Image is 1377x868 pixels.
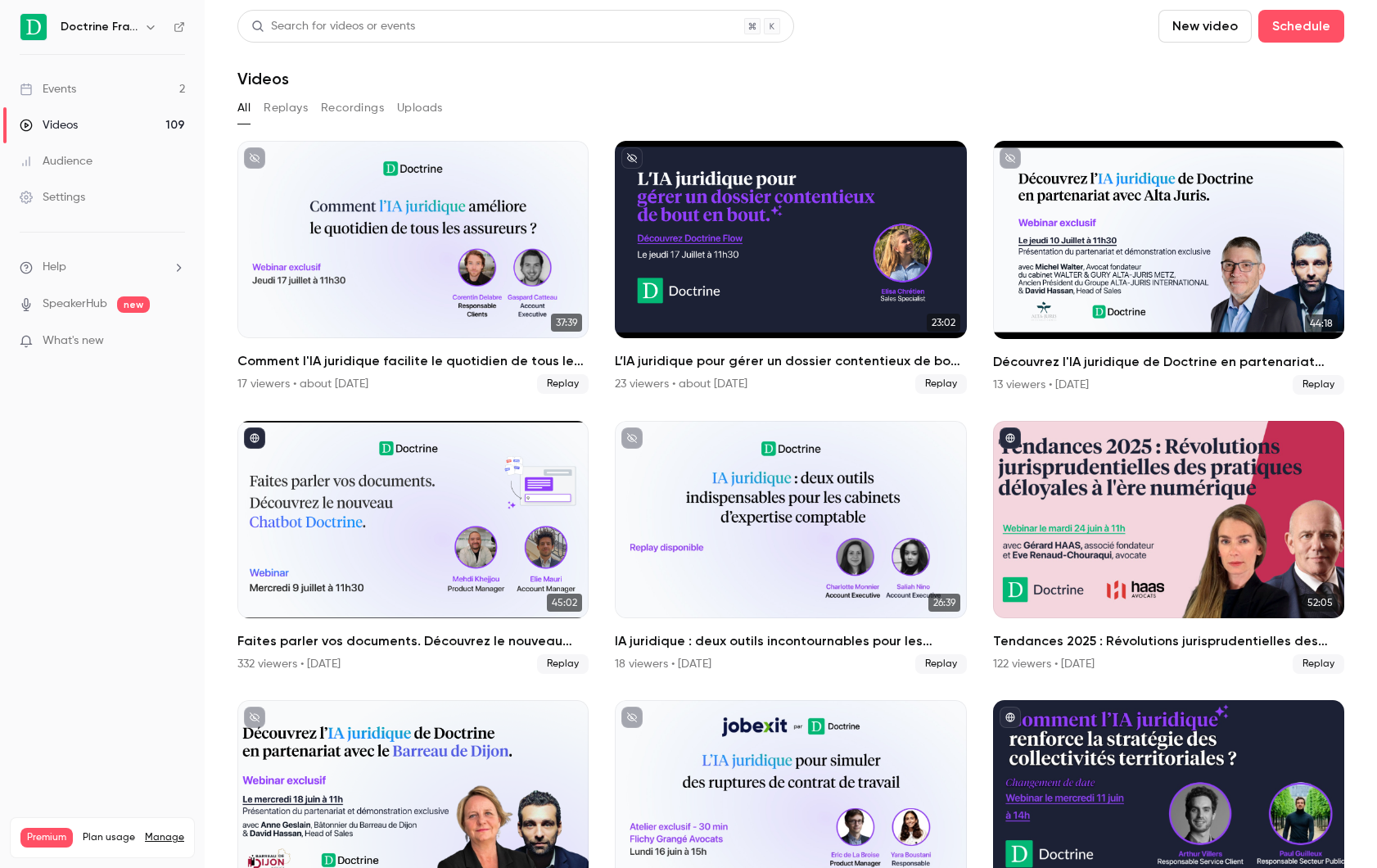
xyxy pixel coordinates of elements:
button: published [1000,707,1021,728]
h2: L’IA juridique pour gérer un dossier contentieux de bout en bout [615,351,966,371]
span: 26:39 [928,594,960,612]
h1: Videos [237,69,289,88]
span: Replay [915,374,967,394]
a: 37:39Comment l'IA juridique facilite le quotidien de tous les assureurs ?17 viewers • about [DATE... [237,141,589,394]
a: 23:02L’IA juridique pour gérer un dossier contentieux de bout en bout23 viewers • about [DATE]Replay [615,141,966,394]
h6: Doctrine France [61,19,138,35]
div: 17 viewers • about [DATE] [237,376,368,392]
span: 52:05 [1303,594,1338,612]
div: Videos [20,117,78,133]
button: unpublished [244,147,265,169]
div: Events [20,81,76,97]
button: unpublished [621,707,643,728]
span: Help [43,259,66,276]
div: Settings [20,189,85,206]
button: Recordings [321,95,384,121]
span: Replay [915,654,967,674]
h2: IA juridique : deux outils incontournables pour les cabinets d’expertise comptable [615,631,966,651]
div: 122 viewers • [DATE] [993,656,1095,672]
span: 44:18 [1305,314,1338,332]
h2: Comment l'IA juridique facilite le quotidien de tous les assureurs ? [237,351,589,371]
h2: Découvrez l'IA juridique de Doctrine en partenariat avec le réseau Alta-Juris international. [993,352,1344,372]
li: Faites parler vos documents. Découvrez le nouveau Chatbot Doctrine. [237,421,589,675]
span: 37:39 [551,314,582,332]
div: 332 viewers • [DATE] [237,656,341,672]
button: unpublished [1000,147,1021,169]
li: Découvrez l'IA juridique de Doctrine en partenariat avec le réseau Alta-Juris international. [993,141,1344,395]
button: New video [1158,10,1252,43]
span: new [117,296,150,313]
span: Plan usage [83,831,135,844]
li: IA juridique : deux outils incontournables pour les cabinets d’expertise comptable [615,421,966,675]
span: Replay [537,374,589,394]
button: unpublished [621,147,643,169]
div: Search for videos or events [251,18,415,35]
button: Schedule [1258,10,1344,43]
span: What's new [43,332,104,350]
a: SpeakerHub [43,296,107,313]
button: Replays [264,95,308,121]
h2: Tendances 2025 : Révolutions jurisprudentielles des pratiques déloyales à l'ère numérique [993,631,1344,651]
div: 18 viewers • [DATE] [615,656,711,672]
button: unpublished [244,707,265,728]
button: published [1000,427,1021,449]
span: Replay [537,654,589,674]
li: help-dropdown-opener [20,259,185,276]
a: 52:05Tendances 2025 : Révolutions jurisprudentielles des pratiques déloyales à l'ère numérique122... [993,421,1344,675]
span: Replay [1293,654,1344,674]
span: Replay [1293,375,1344,395]
span: Premium [20,828,73,848]
div: 23 viewers • about [DATE] [615,376,747,392]
div: 13 viewers • [DATE] [993,377,1089,393]
button: All [237,95,251,121]
li: L’IA juridique pour gérer un dossier contentieux de bout en bout [615,141,966,395]
a: 26:39IA juridique : deux outils incontournables pour les cabinets d’expertise comptable18 viewers... [615,421,966,674]
section: Videos [237,10,1344,858]
img: Doctrine France [20,14,47,40]
span: 23:02 [927,314,960,332]
button: unpublished [621,427,643,449]
li: Comment l'IA juridique facilite le quotidien de tous les assureurs ? [237,141,589,395]
a: Manage [145,831,184,844]
h2: Faites parler vos documents. Découvrez le nouveau Chatbot Doctrine. [237,631,589,651]
iframe: Noticeable Trigger [165,334,185,349]
a: 44:18Découvrez l'IA juridique de Doctrine en partenariat avec le réseau Alta-Juris international.... [993,141,1344,395]
a: 45:02Faites parler vos documents. Découvrez le nouveau Chatbot Doctrine.332 viewers • [DATE]Replay [237,421,589,674]
span: 45:02 [547,594,582,612]
button: published [244,427,265,449]
button: Uploads [397,95,443,121]
li: Tendances 2025 : Révolutions jurisprudentielles des pratiques déloyales à l'ère numérique [993,421,1344,675]
div: Audience [20,153,93,170]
